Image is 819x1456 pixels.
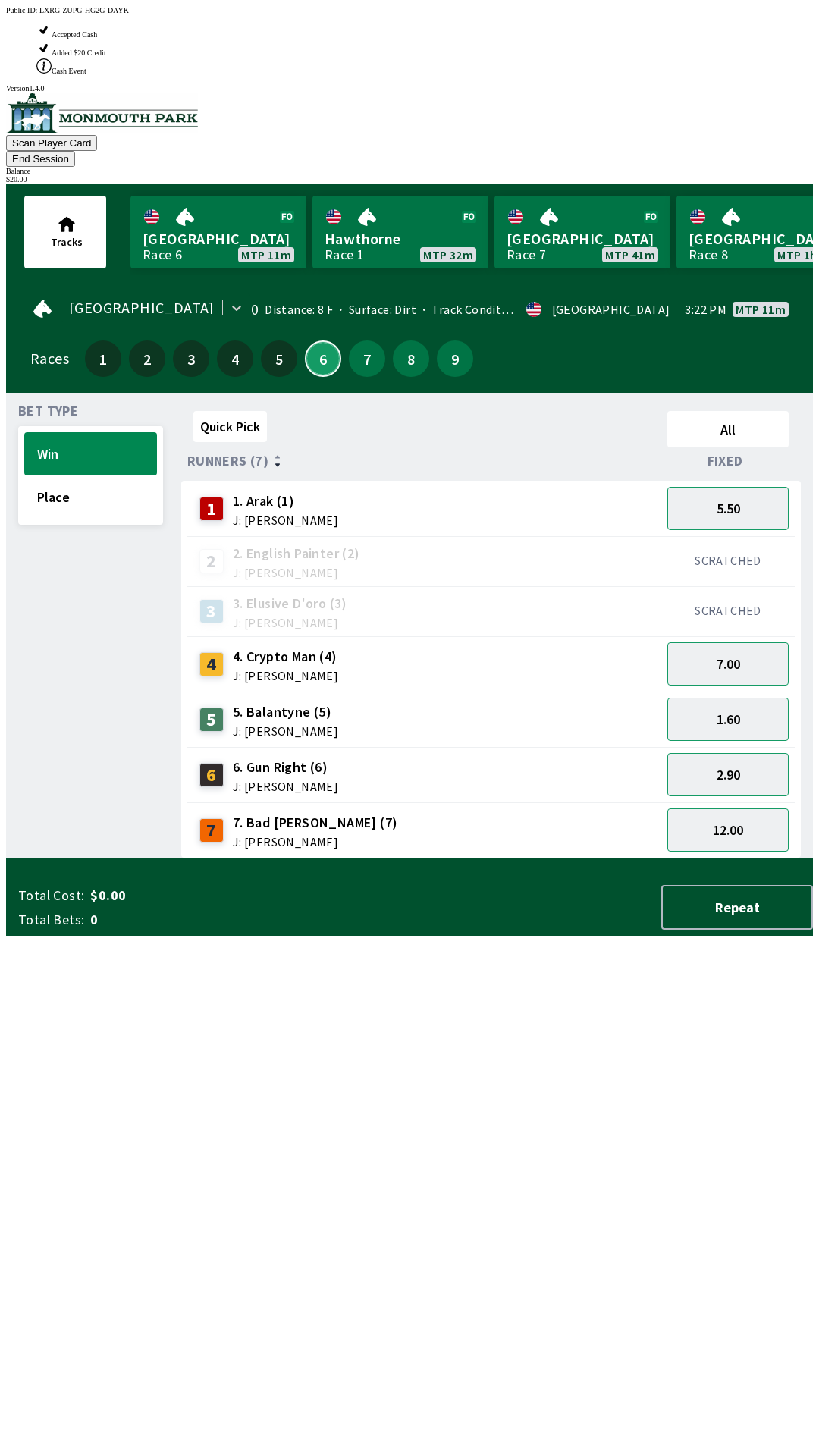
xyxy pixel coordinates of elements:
[441,353,469,364] span: 9
[233,813,398,833] span: 7. Bad [PERSON_NAME] (7)
[233,670,338,682] span: J: [PERSON_NAME]
[199,652,224,676] div: 4
[24,196,106,268] button: Tracks
[129,340,165,377] button: 2
[661,453,795,469] div: Fixed
[130,196,306,268] a: [GEOGRAPHIC_DATA]Race 6MTP 11m
[233,725,338,737] span: J: [PERSON_NAME]
[233,594,347,613] span: 3. Elusive D'oro (3)
[717,766,740,783] span: 2.90
[233,491,338,511] span: 1. Arak (1)
[736,303,786,315] span: MTP 11m
[85,340,121,377] button: 1
[325,249,364,261] div: Race 1
[349,340,385,377] button: 7
[233,780,338,792] span: J: [PERSON_NAME]
[661,885,813,930] button: Repeat
[261,340,297,377] button: 5
[353,353,381,364] span: 7
[89,353,118,364] span: 1
[305,340,341,377] button: 6
[6,6,813,14] div: Public ID:
[30,353,69,365] div: Races
[24,432,157,475] button: Win
[217,340,253,377] button: 4
[39,6,129,14] span: LXRG-ZUPG-HG2G-DAYK
[69,302,215,314] span: [GEOGRAPHIC_DATA]
[143,229,294,249] span: [GEOGRAPHIC_DATA]
[199,497,224,521] div: 1
[241,249,291,261] span: MTP 11m
[667,753,789,796] button: 2.90
[52,67,86,75] span: Cash Event
[6,93,198,133] img: venue logo
[393,340,429,377] button: 8
[199,818,224,843] div: 7
[251,303,259,315] div: 0
[90,886,329,905] span: $0.00
[713,821,743,839] span: 12.00
[200,418,260,435] span: Quick Pick
[233,758,338,777] span: 6. Gun Right (6)
[52,49,106,57] span: Added $20 Credit
[143,249,182,261] div: Race 6
[18,886,84,905] span: Total Cost:
[667,642,789,686] button: 7.00
[333,302,416,317] span: Surface: Dirt
[667,698,789,741] button: 1.60
[51,235,83,249] span: Tracks
[667,603,789,618] div: SCRATCHED
[233,702,338,722] span: 5. Balantyne (5)
[233,566,360,579] span: J: [PERSON_NAME]
[18,405,78,417] span: Bet Type
[667,411,789,447] button: All
[416,302,557,317] span: Track Condition: Heavy
[265,302,333,317] span: Distance: 8 F
[37,488,144,506] span: Place
[717,655,740,673] span: 7.00
[423,249,473,261] span: MTP 32m
[689,249,728,261] div: Race 8
[265,353,293,364] span: 5
[221,353,249,364] span: 4
[199,763,224,787] div: 6
[187,453,661,469] div: Runners (7)
[312,196,488,268] a: HawthorneRace 1MTP 32m
[494,196,670,268] a: [GEOGRAPHIC_DATA]Race 7MTP 41m
[675,899,799,916] span: Repeat
[552,303,670,315] div: [GEOGRAPHIC_DATA]
[605,249,655,261] span: MTP 41m
[199,708,224,732] div: 5
[187,455,268,467] span: Runners (7)
[52,30,97,39] span: Accepted Cash
[717,500,740,517] span: 5.50
[18,911,84,929] span: Total Bets:
[177,353,206,364] span: 3
[233,836,398,848] span: J: [PERSON_NAME]
[325,229,476,249] span: Hawthorne
[507,249,546,261] div: Race 7
[6,167,813,175] div: Balance
[437,340,473,377] button: 9
[6,135,97,151] button: Scan Player Card
[717,711,740,728] span: 1.60
[24,475,157,519] button: Place
[233,617,347,629] span: J: [PERSON_NAME]
[233,514,338,526] span: J: [PERSON_NAME]
[37,445,144,463] span: Win
[6,84,813,93] div: Version 1.4.0
[507,229,658,249] span: [GEOGRAPHIC_DATA]
[6,175,813,184] div: $ 20.00
[6,151,75,167] button: End Session
[667,553,789,568] div: SCRATCHED
[133,353,162,364] span: 2
[667,808,789,852] button: 12.00
[199,599,224,623] div: 3
[233,647,338,667] span: 4. Crypto Man (4)
[193,411,267,442] button: Quick Pick
[90,911,329,929] span: 0
[667,487,789,530] button: 5.50
[674,421,782,438] span: All
[199,549,224,573] div: 2
[233,544,360,563] span: 2. English Painter (2)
